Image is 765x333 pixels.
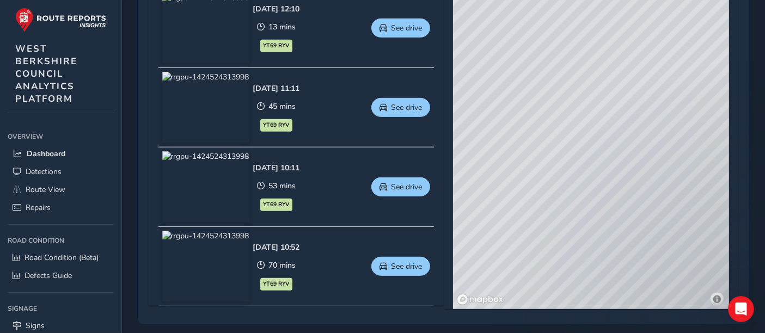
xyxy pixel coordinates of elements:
span: Signs [26,320,45,331]
span: YT69 RYV [264,121,290,129]
span: Defects Guide [25,270,72,281]
div: Overview [8,128,114,145]
button: See drive [371,18,430,38]
span: 45 mins [268,101,296,112]
div: [DATE] 11:11 [253,83,300,94]
img: rrgpu-1424524313998 [162,231,249,301]
span: WEST BERKSHIRE COUNCIL ANALYTICS PLATFORM [15,42,77,105]
span: YT69 RYV [264,280,290,288]
span: See drive [391,182,422,192]
div: Signage [8,300,114,317]
iframe: Intercom live chat [728,296,754,322]
a: Repairs [8,199,114,217]
span: See drive [391,102,422,113]
div: [DATE] 10:11 [253,163,300,173]
img: rrgpu-1424524313998 [162,151,249,222]
div: Road Condition [8,232,114,249]
a: Detections [8,163,114,181]
img: rrgpu-1424524313998 [162,72,249,143]
a: Dashboard [8,145,114,163]
div: [DATE] 12:10 [253,4,300,14]
div: [DATE] 10:52 [253,242,300,252]
a: Road Condition (Beta) [8,249,114,267]
span: Route View [26,184,65,195]
a: Route View [8,181,114,199]
span: 13 mins [268,22,296,32]
button: See drive [371,177,430,196]
span: Detections [26,166,62,177]
span: Road Condition (Beta) [25,252,99,263]
a: Defects Guide [8,267,114,285]
img: rr logo [15,8,106,32]
span: Repairs [26,202,51,213]
span: See drive [391,261,422,272]
span: YT69 RYV [264,41,290,50]
button: See drive [371,98,430,117]
span: See drive [391,23,422,33]
span: 53 mins [268,181,296,191]
span: YT69 RYV [264,200,290,209]
span: 70 mins [268,260,296,270]
button: See drive [371,257,430,276]
span: Dashboard [27,149,65,159]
